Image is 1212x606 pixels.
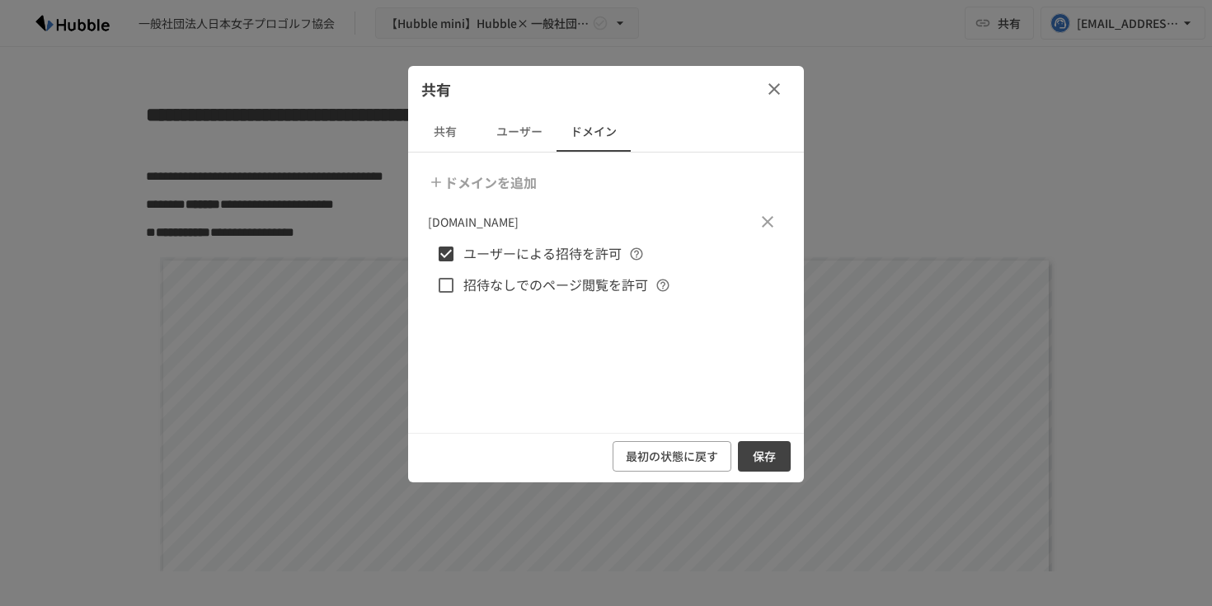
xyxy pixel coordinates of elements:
[428,213,519,231] p: [DOMAIN_NAME]
[613,441,731,472] button: 最初の状態に戻す
[557,112,631,152] button: ドメイン
[408,66,804,112] div: 共有
[482,112,557,152] button: ユーザー
[738,441,791,472] button: 保存
[463,275,648,296] span: 招待なしでのページ閲覧を許可
[463,243,622,265] span: ユーザーによる招待を許可
[425,166,543,199] button: ドメインを追加
[408,112,482,152] button: 共有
